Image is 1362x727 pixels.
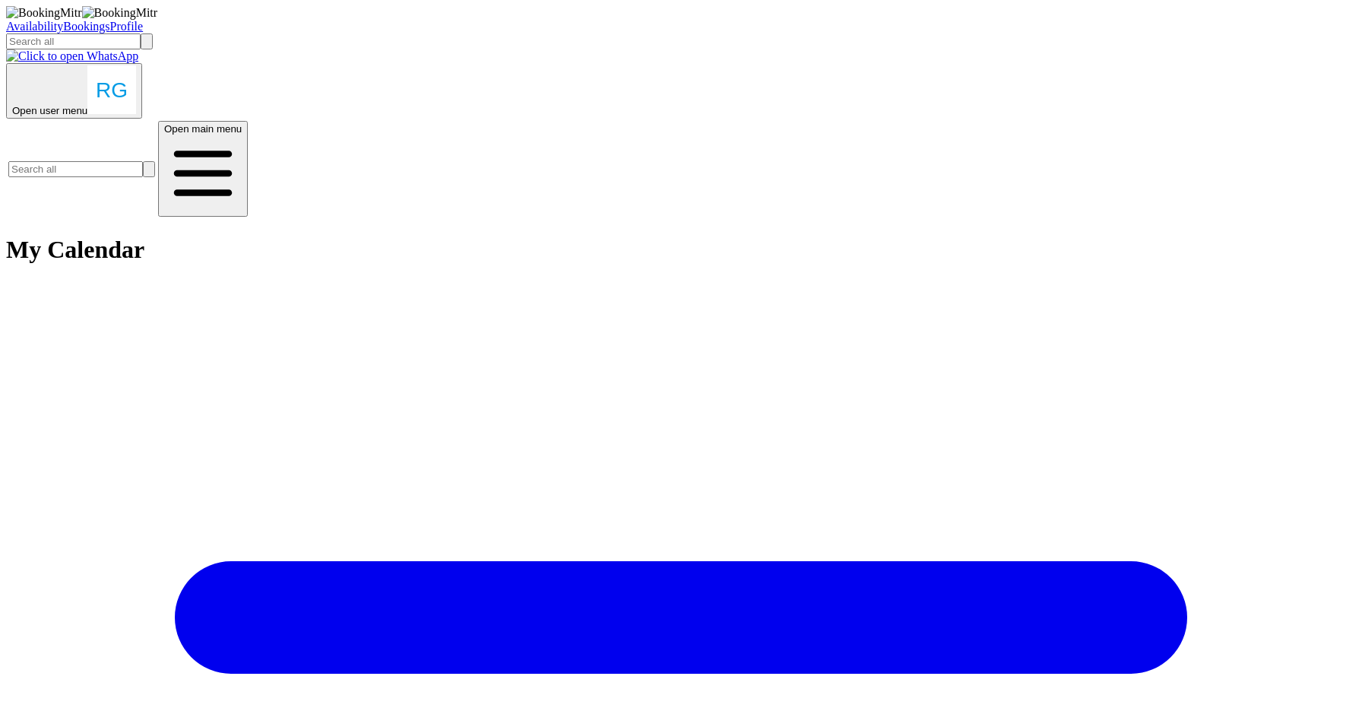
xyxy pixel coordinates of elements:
h1: My Calendar [6,236,1356,264]
a: Bookings [63,20,109,33]
button: Open main menu [158,121,248,217]
img: BookingMitr [82,6,158,20]
a: Availability [6,20,63,33]
img: Click to open WhatsApp [6,49,138,63]
input: Search all [8,161,143,177]
button: Open user menu [6,63,142,119]
input: Search all [6,33,141,49]
a: Profile [110,20,144,33]
img: BookingMitr [6,6,82,20]
span: Open main menu [164,123,242,135]
span: Open user menu [12,105,87,116]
